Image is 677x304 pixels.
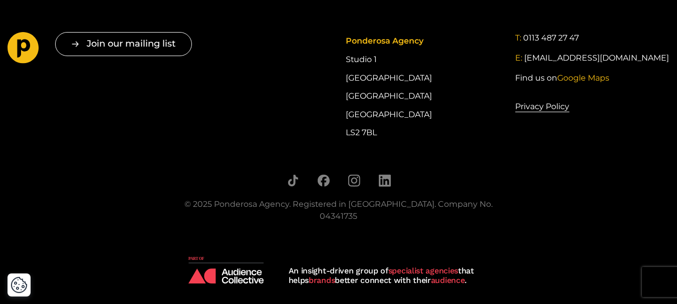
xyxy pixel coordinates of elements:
button: Join our mailing list [55,32,192,56]
a: Follow us on LinkedIn [378,174,391,187]
strong: audience [431,275,465,285]
span: E: [515,53,522,63]
a: 0113 487 27 47 [523,32,579,44]
span: Ponderosa Agency [346,36,423,46]
strong: specialist agencies [388,266,458,275]
a: Follow us on Instagram [348,174,360,187]
img: Audience Collective logo [188,256,264,284]
img: Revisit consent button [11,276,28,293]
span: Google Maps [557,73,609,83]
button: Cookie Settings [11,276,28,293]
a: Follow us on TikTok [287,174,299,187]
a: Follow us on Facebook [317,174,330,187]
div: © 2025 Ponderosa Agency. Registered in [GEOGRAPHIC_DATA]. Company No. 04341735 [177,198,501,222]
a: Go to homepage [8,32,39,67]
strong: brands [309,275,335,285]
span: T: [515,33,521,43]
div: Studio 1 [GEOGRAPHIC_DATA] [GEOGRAPHIC_DATA] [GEOGRAPHIC_DATA] LS2 7BL [346,32,500,142]
a: Privacy Policy [515,100,569,113]
a: [EMAIL_ADDRESS][DOMAIN_NAME] [524,52,669,64]
div: An insight-driven group of that helps better connect with their . [289,266,489,285]
a: Find us onGoogle Maps [515,72,609,84]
